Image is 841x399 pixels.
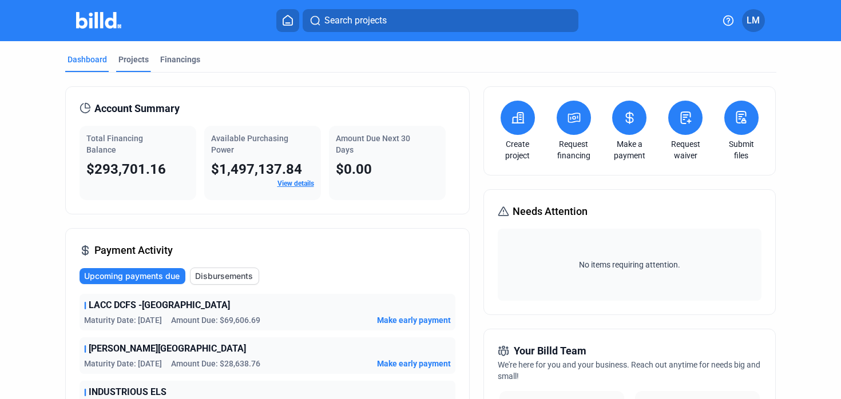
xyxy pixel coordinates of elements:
[190,268,259,285] button: Disbursements
[211,161,302,177] span: $1,497,137.84
[171,358,260,369] span: Amount Due: $28,638.76
[80,268,185,284] button: Upcoming payments due
[498,360,760,381] span: We're here for you and your business. Reach out anytime for needs big and small!
[498,138,538,161] a: Create project
[336,134,410,154] span: Amount Due Next 30 Days
[211,134,288,154] span: Available Purchasing Power
[277,179,314,187] a: View details
[89,298,230,312] span: LACC DCFS -[GEOGRAPHIC_DATA]
[303,9,578,32] button: Search projects
[747,14,760,27] span: LM
[89,342,246,356] span: [PERSON_NAME][GEOGRAPHIC_DATA]
[86,134,143,154] span: Total Financing Balance
[171,314,260,326] span: Amount Due: $69,606.69
[84,358,162,369] span: Maturity Date: [DATE]
[721,138,761,161] a: Submit files
[160,54,200,65] div: Financings
[195,270,253,282] span: Disbursements
[324,14,387,27] span: Search projects
[377,314,451,326] button: Make early payment
[89,385,166,399] span: INDUSTRIOUS ELS
[609,138,649,161] a: Make a payment
[514,343,586,359] span: Your Billd Team
[84,314,162,326] span: Maturity Date: [DATE]
[68,54,107,65] div: Dashboard
[513,204,588,220] span: Needs Attention
[742,9,765,32] button: LM
[76,12,121,29] img: Billd Company Logo
[84,270,180,282] span: Upcoming payments due
[94,101,180,117] span: Account Summary
[86,161,166,177] span: $293,701.16
[377,358,451,369] button: Make early payment
[118,54,149,65] div: Projects
[502,259,757,270] span: No items requiring attention.
[665,138,705,161] a: Request waiver
[554,138,594,161] a: Request financing
[336,161,372,177] span: $0.00
[94,242,173,258] span: Payment Activity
